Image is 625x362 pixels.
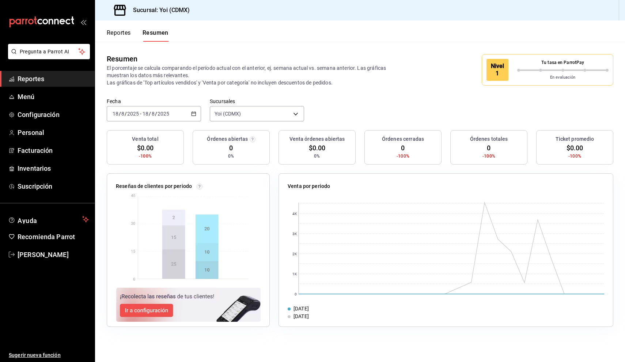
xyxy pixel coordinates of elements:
span: / [119,111,121,117]
div: navigation tabs [107,29,168,42]
span: Configuración [18,110,89,120]
span: Facturación [18,146,89,155]
span: / [149,111,151,117]
label: Sucursales [210,99,304,104]
span: 0 [401,143,405,153]
text: 4K [292,212,297,216]
button: open_drawer_menu [80,19,86,25]
input: -- [112,111,119,117]
span: Suscripción [18,181,89,191]
h3: Venta total [132,135,158,143]
input: ---- [157,111,170,117]
span: 0% [314,153,320,159]
button: Pregunta a Parrot AI [8,44,90,59]
span: -100% [397,153,409,159]
span: Personal [18,128,89,137]
label: Fecha [107,99,201,104]
text: 2K [292,252,297,256]
h3: Órdenes cerradas [382,135,424,143]
span: - [140,111,141,117]
span: / [125,111,127,117]
h3: Venta órdenes abiertas [289,135,345,143]
h3: Ticket promedio [556,135,594,143]
a: Pregunta a Parrot AI [5,53,90,61]
p: Tu tasa en ParrotPay [517,59,609,66]
text: 0 [295,292,297,296]
span: / [155,111,157,117]
span: [PERSON_NAME] [18,250,89,260]
span: Sugerir nueva función [9,351,89,359]
span: $0.00 [137,143,154,153]
input: -- [151,111,155,117]
span: Menú [18,92,89,102]
h3: Órdenes totales [470,135,508,143]
span: Inventarios [18,163,89,173]
input: -- [121,111,125,117]
text: 3K [292,232,297,236]
text: 1K [292,272,297,276]
span: -100% [139,153,152,159]
p: El porcentaje se calcula comparando el período actual con el anterior, ej. semana actual vs. sema... [107,64,402,86]
div: [DATE] [293,313,309,320]
span: Yoi (CDMX) [215,110,241,117]
span: Pregunta a Parrot AI [20,48,79,56]
span: $0.00 [567,143,583,153]
span: -100% [568,153,581,159]
span: Reportes [18,74,89,84]
button: Reportes [107,29,131,42]
span: 0 [229,143,233,153]
span: 0% [228,153,234,159]
div: Nivel 1 [486,59,508,81]
span: $0.00 [309,143,326,153]
span: Recomienda Parrot [18,232,89,242]
div: Resumen [107,53,137,64]
div: [DATE] [293,305,309,313]
span: Ayuda [18,215,79,224]
button: Resumen [143,29,168,42]
input: -- [142,111,149,117]
span: 0 [487,143,490,153]
p: Venta por periodo [288,182,330,190]
p: Reseñas de clientes por periodo [116,182,192,190]
h3: Sucursal: Yoi (CDMX) [127,6,190,15]
input: ---- [127,111,139,117]
h3: Órdenes abiertas [207,135,248,143]
p: En evaluación [517,75,609,81]
span: -100% [482,153,495,159]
